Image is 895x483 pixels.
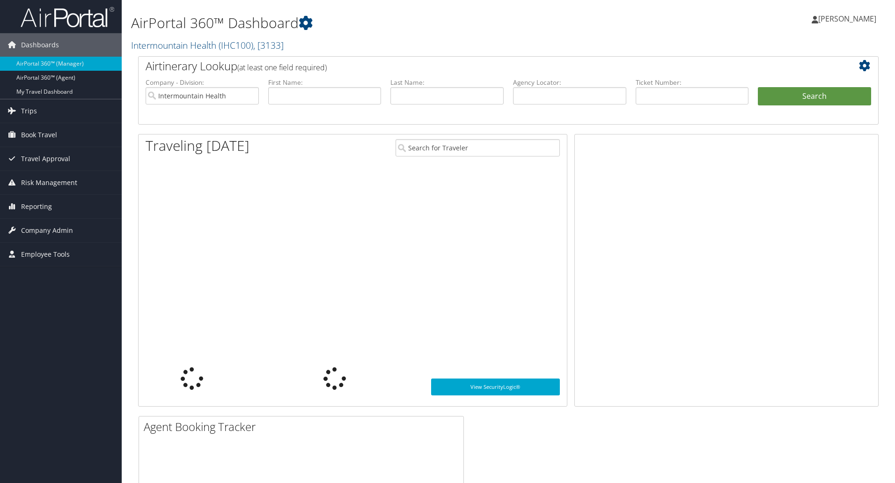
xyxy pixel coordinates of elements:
[21,147,70,171] span: Travel Approval
[21,243,70,266] span: Employee Tools
[146,58,809,74] h2: Airtinerary Lookup
[513,78,626,87] label: Agency Locator:
[219,39,253,52] span: ( IHC100 )
[253,39,284,52] span: , [ 3133 ]
[146,78,259,87] label: Company - Division:
[268,78,381,87] label: First Name:
[390,78,504,87] label: Last Name:
[144,419,463,435] h2: Agent Booking Tracker
[396,139,560,156] input: Search for Traveler
[21,33,59,57] span: Dashboards
[21,171,77,194] span: Risk Management
[21,99,37,123] span: Trips
[237,62,327,73] span: (at least one field required)
[21,123,57,147] span: Book Travel
[431,379,560,395] a: View SecurityLogic®
[636,78,749,87] label: Ticket Number:
[818,14,876,24] span: [PERSON_NAME]
[21,6,114,28] img: airportal-logo.png
[21,195,52,218] span: Reporting
[812,5,886,33] a: [PERSON_NAME]
[146,136,249,156] h1: Traveling [DATE]
[758,87,871,106] button: Search
[131,13,634,33] h1: AirPortal 360™ Dashboard
[21,219,73,242] span: Company Admin
[131,39,284,52] a: Intermountain Health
